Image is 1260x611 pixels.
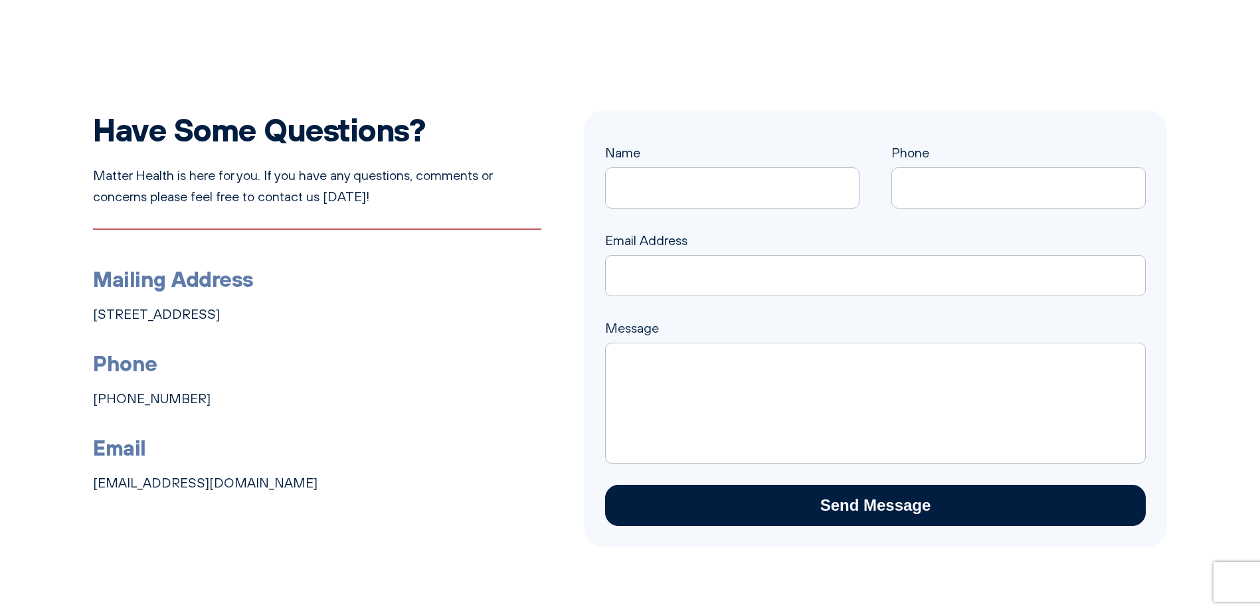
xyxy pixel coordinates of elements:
[93,262,541,296] h3: Mailing Address
[605,167,859,209] input: Name
[93,391,211,406] a: [PHONE_NUMBER]
[891,145,1146,193] label: Phone
[605,485,1146,526] input: Send Message
[93,110,541,149] h2: Have Some Questions?
[93,346,541,380] h3: Phone
[605,255,1146,296] input: Email Address
[605,343,1146,464] textarea: Message
[93,306,220,322] a: [STREET_ADDRESS]
[605,320,1146,357] label: Message
[93,165,541,207] p: Matter Health is here for you. If you have any questions, comments or concerns please feel free t...
[93,430,541,464] h3: Email
[93,475,317,491] a: [EMAIL_ADDRESS][DOMAIN_NAME]
[891,167,1146,209] input: Phone
[605,145,859,193] label: Name
[605,232,1146,280] label: Email Address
